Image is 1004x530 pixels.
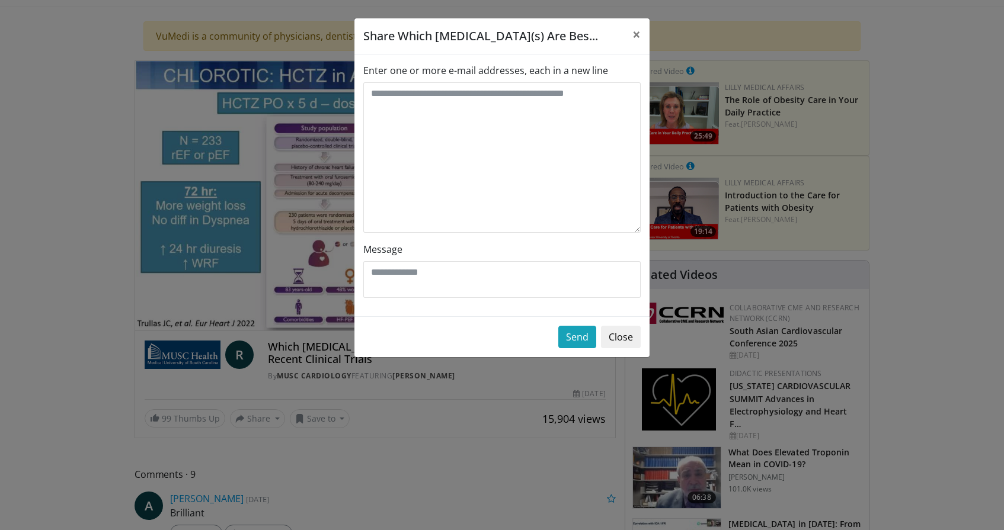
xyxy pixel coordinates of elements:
[363,63,608,78] label: Enter one or more e-mail addresses, each in a new line
[558,326,596,348] button: Send
[363,27,598,45] h5: Share Which [MEDICAL_DATA](s) Are Bes...
[632,24,641,44] span: ×
[363,242,402,256] label: Message
[601,326,641,348] button: Close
